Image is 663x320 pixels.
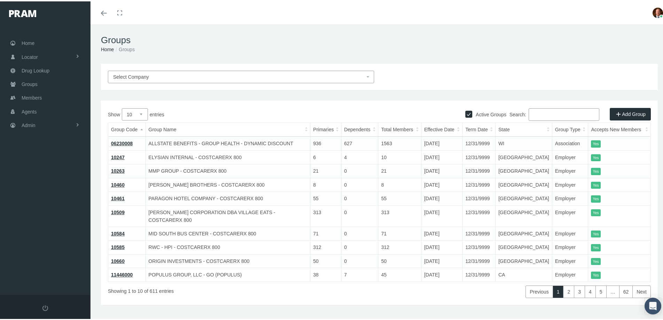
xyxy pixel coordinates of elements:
[22,35,34,48] span: Home
[22,63,49,76] span: Drug Lookup
[619,284,633,297] a: 62
[463,239,496,253] td: 12/31/9999
[378,135,421,149] td: 1563
[378,122,421,135] th: Total Members: activate to sort column ascending
[22,76,38,89] span: Groups
[463,177,496,190] td: 12/31/9999
[421,190,462,204] td: [DATE]
[632,284,651,297] a: Next
[495,122,552,135] th: State: activate to sort column ascending
[653,6,663,17] img: S_Profile_Picture_693.jpg
[111,194,125,200] a: 10461
[101,33,658,44] h1: Groups
[553,284,564,297] a: 1
[145,204,310,225] td: [PERSON_NAME] CORPORATION DBA VILLAGE EATS - COSTCARERX 800
[421,177,462,190] td: [DATE]
[645,296,661,313] div: Open Intercom Messenger
[310,149,341,163] td: 6
[310,163,341,177] td: 21
[552,149,588,163] td: Employer
[341,149,378,163] td: 4
[111,257,125,263] a: 10660
[552,225,588,239] td: Employer
[145,225,310,239] td: MID SOUTH BUS CENTER - COSTCARERX 800
[463,135,496,149] td: 12/31/9999
[378,177,421,190] td: 8
[463,267,496,281] td: 12/31/9999
[111,167,125,172] a: 10263
[463,163,496,177] td: 12/31/9999
[22,49,38,62] span: Locator
[495,225,552,239] td: [GEOGRAPHIC_DATA]
[588,122,651,135] th: Accepts New Members: activate to sort column ascending
[421,204,462,225] td: [DATE]
[145,135,310,149] td: ALLSTATE BENEFITS - GROUP HEALTH - DYNAMIC DISCOUNT
[310,239,341,253] td: 312
[378,239,421,253] td: 312
[552,204,588,225] td: Employer
[378,225,421,239] td: 71
[341,122,378,135] th: Dependents: activate to sort column ascending
[122,107,148,119] select: Showentries
[552,253,588,267] td: Employer
[463,122,496,135] th: Term Date: activate to sort column ascending
[341,135,378,149] td: 627
[310,135,341,149] td: 936
[111,229,125,235] a: 10584
[310,177,341,190] td: 8
[145,267,310,281] td: POPULUS GROUP, LLC - GO (POPULUS)
[378,204,421,225] td: 313
[421,149,462,163] td: [DATE]
[111,181,125,186] a: 10460
[591,229,600,236] itemstyle: Yes
[552,267,588,281] td: Employer
[495,267,552,281] td: CA
[145,177,310,190] td: [PERSON_NAME] BROTHERS - COSTCARERX 800
[101,45,114,51] a: Home
[495,204,552,225] td: [GEOGRAPHIC_DATA]
[495,177,552,190] td: [GEOGRAPHIC_DATA]
[472,109,506,117] label: Active Groups
[378,149,421,163] td: 10
[463,149,496,163] td: 12/31/9999
[421,122,462,135] th: Effective Date: activate to sort column ascending
[378,253,421,267] td: 50
[145,149,310,163] td: ELYSIAN INTERNAL - COSTCARERX 800
[421,253,462,267] td: [DATE]
[111,271,133,276] a: 11446000
[529,107,599,119] input: Search:
[378,267,421,281] td: 45
[145,163,310,177] td: MMP GROUP - COSTCARERX 800
[552,122,588,135] th: Group Type: activate to sort column ascending
[526,284,553,297] a: Previous
[310,267,341,281] td: 38
[463,253,496,267] td: 12/31/9999
[22,104,37,117] span: Agents
[585,284,596,297] a: 4
[22,117,35,131] span: Admin
[495,163,552,177] td: [GEOGRAPHIC_DATA]
[22,90,42,103] span: Members
[463,204,496,225] td: 12/31/9999
[591,208,600,215] itemstyle: Yes
[463,190,496,204] td: 12/31/9999
[378,190,421,204] td: 55
[552,239,588,253] td: Employer
[574,284,585,297] a: 3
[552,163,588,177] td: Employer
[341,190,378,204] td: 0
[114,44,135,52] li: Groups
[421,225,462,239] td: [DATE]
[341,239,378,253] td: 0
[595,284,607,297] a: 5
[552,135,588,149] td: Association
[495,253,552,267] td: [GEOGRAPHIC_DATA]
[310,122,341,135] th: Primaries: activate to sort column ascending
[552,177,588,190] td: Employer
[310,204,341,225] td: 313
[108,122,146,135] th: Group Code: activate to sort column descending
[145,239,310,253] td: RWC - HPI - COSTCARERX 800
[145,122,310,135] th: Group Name: activate to sort column ascending
[421,239,462,253] td: [DATE]
[591,270,600,278] itemstyle: Yes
